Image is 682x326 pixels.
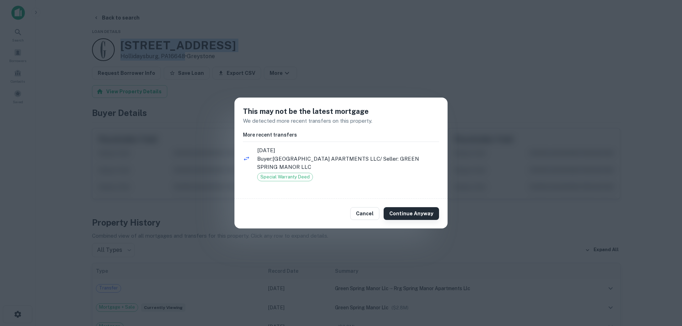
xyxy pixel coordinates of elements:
h5: This may not be the latest mortgage [243,106,439,117]
span: [DATE] [257,146,439,155]
span: Special Warranty Deed [258,173,313,181]
div: Special Warranty Deed [257,173,313,181]
button: Continue Anyway [384,207,439,220]
iframe: Chat Widget [646,269,682,303]
h6: More recent transfers [243,131,439,139]
button: Cancel [350,207,379,220]
p: Buyer: [GEOGRAPHIC_DATA] APARTMENTS LLC / Seller: GREEN SPRING MANOR LLC [257,155,439,171]
p: We detected more recent transfers on this property. [243,117,439,125]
